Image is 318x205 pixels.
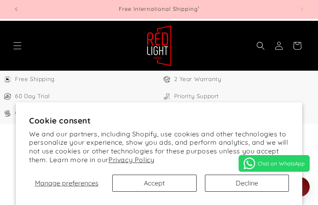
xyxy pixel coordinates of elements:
span: 2 Year Warranty [174,74,222,84]
h2: Cookie consent [29,116,289,126]
a: Global Certifications [3,108,156,119]
img: Certifications Icon [3,109,12,118]
span: Priority Support [174,91,219,101]
div: 1 of 5 [25,1,293,17]
a: Chat on WhatsApp [239,155,310,172]
summary: Search [251,37,270,55]
a: 60 Day Trial [3,91,156,101]
button: Manage preferences [29,175,104,192]
button: Decline [205,175,289,192]
a: Red Light Hero [143,22,175,69]
span: Chat on WhatsApp [258,160,305,167]
a: Priority Support [163,91,315,101]
img: Free Shipping Icon [3,75,12,84]
span: 60 Day Trial [15,91,49,101]
a: 2 Year Warranty [163,74,315,84]
span: Global Certifications [15,108,74,119]
img: Support Icon [163,92,171,101]
span: Free International Shipping¹ [119,5,200,12]
img: Red Light Hero [147,25,172,67]
p: We and our partners, including Shopify, use cookies and other technologies to personalize your ex... [29,130,289,164]
div: Announcement [25,1,293,17]
button: Accept [112,175,196,192]
img: Trial Icon [3,92,12,101]
summary: Menu [8,37,27,55]
span: Free Shipping [15,74,55,84]
a: Privacy Policy [108,156,154,164]
img: Warranty Icon [163,75,171,84]
a: Free Worldwide Shipping [3,74,156,84]
span: Manage preferences [35,179,99,187]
